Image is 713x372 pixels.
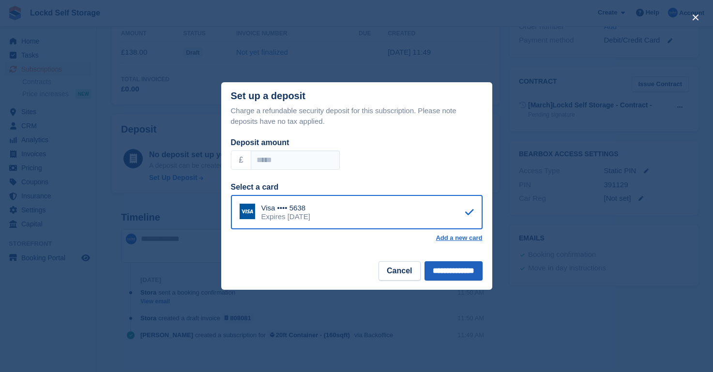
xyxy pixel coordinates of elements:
[379,261,420,281] button: Cancel
[688,10,703,25] button: close
[231,90,305,102] div: Set up a deposit
[261,204,310,212] div: Visa •••• 5638
[240,204,255,219] img: Visa Logo
[231,181,483,193] div: Select a card
[436,234,482,242] a: Add a new card
[261,212,310,221] div: Expires [DATE]
[231,138,289,147] label: Deposit amount
[231,105,483,127] p: Charge a refundable security deposit for this subscription. Please note deposits have no tax appl...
